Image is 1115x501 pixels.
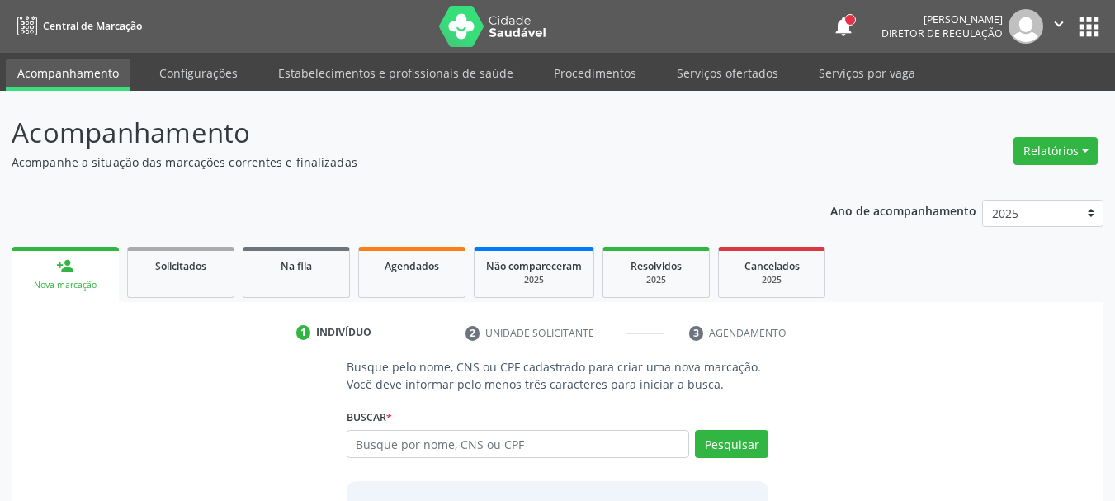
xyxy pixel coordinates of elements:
[615,274,697,286] div: 2025
[1043,9,1075,44] button: 
[1009,9,1043,44] img: img
[730,274,813,286] div: 2025
[12,112,776,154] p: Acompanhamento
[1013,137,1098,165] button: Relatórios
[12,154,776,171] p: Acompanhe a situação das marcações correntes e finalizadas
[267,59,525,87] a: Estabelecimentos e profissionais de saúde
[807,59,927,87] a: Serviços por vaga
[148,59,249,87] a: Configurações
[155,259,206,273] span: Solicitados
[542,59,648,87] a: Procedimentos
[56,257,74,275] div: person_add
[830,200,976,220] p: Ano de acompanhamento
[296,325,311,340] div: 1
[12,12,142,40] a: Central de Marcação
[486,259,582,273] span: Não compareceram
[1050,15,1068,33] i: 
[881,26,1003,40] span: Diretor de regulação
[881,12,1003,26] div: [PERSON_NAME]
[347,404,392,430] label: Buscar
[347,358,769,393] p: Busque pelo nome, CNS ou CPF cadastrado para criar uma nova marcação. Você deve informar pelo men...
[385,259,439,273] span: Agendados
[6,59,130,91] a: Acompanhamento
[744,259,800,273] span: Cancelados
[695,430,768,458] button: Pesquisar
[23,279,107,291] div: Nova marcação
[316,325,371,340] div: Indivíduo
[665,59,790,87] a: Serviços ofertados
[347,430,690,458] input: Busque por nome, CNS ou CPF
[832,15,855,38] button: notifications
[486,274,582,286] div: 2025
[631,259,682,273] span: Resolvidos
[281,259,312,273] span: Na fila
[43,19,142,33] span: Central de Marcação
[1075,12,1103,41] button: apps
